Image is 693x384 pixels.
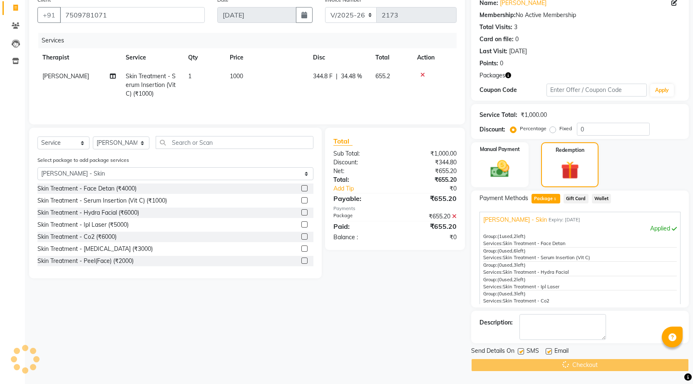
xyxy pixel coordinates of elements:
div: Description: [479,318,513,327]
div: ₹0 [395,233,463,242]
span: Expiry: [DATE] [549,216,580,223]
span: Skin Treatment - Serum Insertion (Vit C) [503,255,590,260]
input: Enter Offer / Coupon Code [546,84,647,97]
span: Payment Methods [479,194,528,203]
div: Balance : [327,233,395,242]
th: Qty [183,48,225,67]
span: [PERSON_NAME] [42,72,89,80]
span: Total [333,137,353,146]
span: Gift Card [564,194,589,203]
div: ₹655.20 [395,193,463,203]
div: Discount: [327,158,395,167]
div: Membership: [479,11,516,20]
span: used, left) [497,248,526,254]
input: Search or Scan [156,136,313,149]
span: 655.2 [375,72,390,80]
button: Apply [650,84,674,97]
span: Services: [483,269,503,275]
span: Skin Treatment - Serum Insertion (Vit C) (₹1000) [126,72,176,97]
span: 2 [514,277,517,282]
div: Total Visits: [479,23,512,32]
div: ₹655.20 [395,176,463,184]
span: Send Details On [471,347,514,357]
div: ₹655.20 [395,221,463,231]
div: Net: [327,167,395,176]
span: 6 [514,248,517,254]
span: Services: [483,298,503,304]
div: Service Total: [479,111,517,119]
th: Therapist [37,48,121,67]
span: Group: [483,277,497,282]
span: 3 [514,291,517,297]
div: Paid: [327,221,395,231]
div: Points: [479,59,498,68]
div: Skin Treatment - Serum Insertion (Vit C) (₹1000) [37,196,167,205]
th: Price [225,48,308,67]
div: Skin Treatment - Hydra Facial (₹6000) [37,208,139,217]
label: Percentage [520,125,546,132]
div: Sub Total: [327,149,395,158]
span: (0 [497,248,502,254]
span: 3 [514,262,517,268]
span: Skin Treatment - Co2 [503,298,549,304]
th: Service [121,48,183,67]
span: Services: [483,284,503,290]
input: Search by Name/Mobile/Email/Code [60,7,205,23]
th: Disc [308,48,370,67]
span: (0 [497,262,502,268]
div: 0 [500,59,503,68]
span: | [336,72,338,81]
img: _gift.svg [555,159,585,181]
span: used, left) [497,233,526,239]
div: 3 [514,23,517,32]
span: 344.8 F [313,72,333,81]
button: +91 [37,7,61,23]
span: (1 [497,233,502,239]
span: Package [532,194,560,203]
div: Applied [483,224,677,233]
span: 2 [514,233,517,239]
span: Packages [479,71,505,80]
span: 1 [553,197,557,202]
div: ₹1,000.00 [521,111,547,119]
div: Payments [333,205,457,212]
span: Group: [483,262,497,268]
span: Group: [483,233,497,239]
span: Skin Treatment - Face Detan [503,240,566,246]
span: [PERSON_NAME] - Skin [483,216,547,224]
div: ₹344.80 [395,158,463,167]
span: Services: [483,255,503,260]
span: (0 [497,277,502,282]
span: Services: [483,240,503,246]
span: Skin Treatment - Ipl Laser [503,284,559,290]
div: Package [327,212,395,221]
span: (0 [497,291,502,297]
th: Action [412,48,457,67]
label: Select package to add package services [37,156,129,164]
div: Payable: [327,193,395,203]
label: Fixed [559,125,572,132]
div: ₹655.20 [395,167,463,176]
div: Last Visit: [479,47,507,56]
div: ₹0 [406,184,463,193]
span: 1 [188,72,191,80]
label: Manual Payment [480,146,520,153]
span: Wallet [592,194,611,203]
div: ₹655.20 [395,212,463,221]
span: 1000 [230,72,243,80]
span: Skin Treatment - Hydra Facial [503,269,569,275]
span: used, left) [497,262,526,268]
span: SMS [527,347,539,357]
div: Skin Treatment - [MEDICAL_DATA] (₹3000) [37,245,153,253]
div: Skin Treatment - Face Detan (₹4000) [37,184,137,193]
img: _cash.svg [484,158,515,180]
div: Coupon Code [479,86,546,94]
th: Total [370,48,412,67]
span: 34.48 % [341,72,362,81]
div: [DATE] [509,47,527,56]
span: Group: [483,248,497,254]
span: used, left) [497,291,526,297]
div: Services [38,33,463,48]
div: Total: [327,176,395,184]
div: Card on file: [479,35,514,44]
